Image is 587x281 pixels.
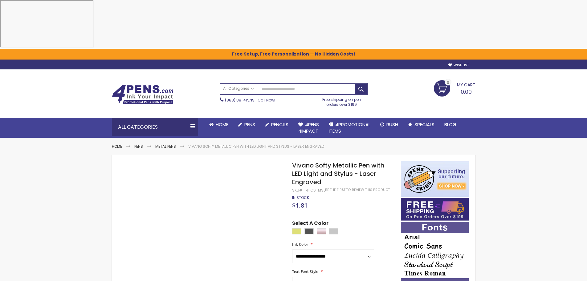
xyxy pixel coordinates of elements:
a: Rush [375,118,403,131]
span: Text Font Style [292,269,318,274]
div: 4PGS-MSL [306,188,325,193]
span: 0 [447,80,449,86]
a: Be the first to review this product [325,188,390,192]
span: $1.81 [292,201,308,209]
div: Silver [329,228,338,234]
a: Specials [403,118,439,131]
span: 4Pens 4impact [298,121,319,134]
span: Vivano Softy Metallic Pen with LED Light and Stylus - Laser Engraved [292,161,384,186]
a: All Categories [220,84,257,94]
a: Blog [439,118,461,131]
a: Pens [233,118,260,131]
div: Availability [292,195,309,200]
img: Free shipping on orders over $199 [401,198,469,221]
strong: SKU [292,188,304,193]
a: Metal Pens [155,144,176,149]
span: Pens [244,121,255,128]
a: Home [112,144,122,149]
div: Rose Gold [317,228,326,234]
li: Vivano Softy Metallic Pen with LED Light and Stylus - Laser Engraved [188,144,324,149]
a: Pens [134,144,143,149]
div: Gold [292,228,301,234]
span: - Call Now! [225,97,275,103]
span: Ink Color [292,242,308,247]
a: Wishlist [448,63,469,68]
span: Specials [414,121,434,128]
div: Free shipping on pen orders over $199 [316,95,368,107]
span: Blog [444,121,456,128]
span: All Categories [223,86,254,91]
img: 4pens 4 kids [401,161,469,197]
span: In stock [292,195,309,200]
a: 4Pens4impact [293,118,324,138]
span: Select A Color [292,220,328,228]
a: Pencils [260,118,293,131]
span: Rush [386,121,398,128]
span: Free Setup, Free Personalization — No Hidden Costs! [232,48,355,57]
div: All Categories [112,118,198,136]
span: 4PROMOTIONAL ITEMS [329,121,370,134]
a: 0.00 0 [434,80,475,96]
img: 4Pens Custom Pens and Promotional Products [112,85,173,105]
span: Home [216,121,228,128]
a: 4PROMOTIONALITEMS [324,118,375,138]
a: Home [204,118,233,131]
span: Pencils [271,121,288,128]
a: (888) 88-4PENS [225,97,255,103]
div: Gunmetal [304,228,314,234]
span: 0.00 [461,88,472,96]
